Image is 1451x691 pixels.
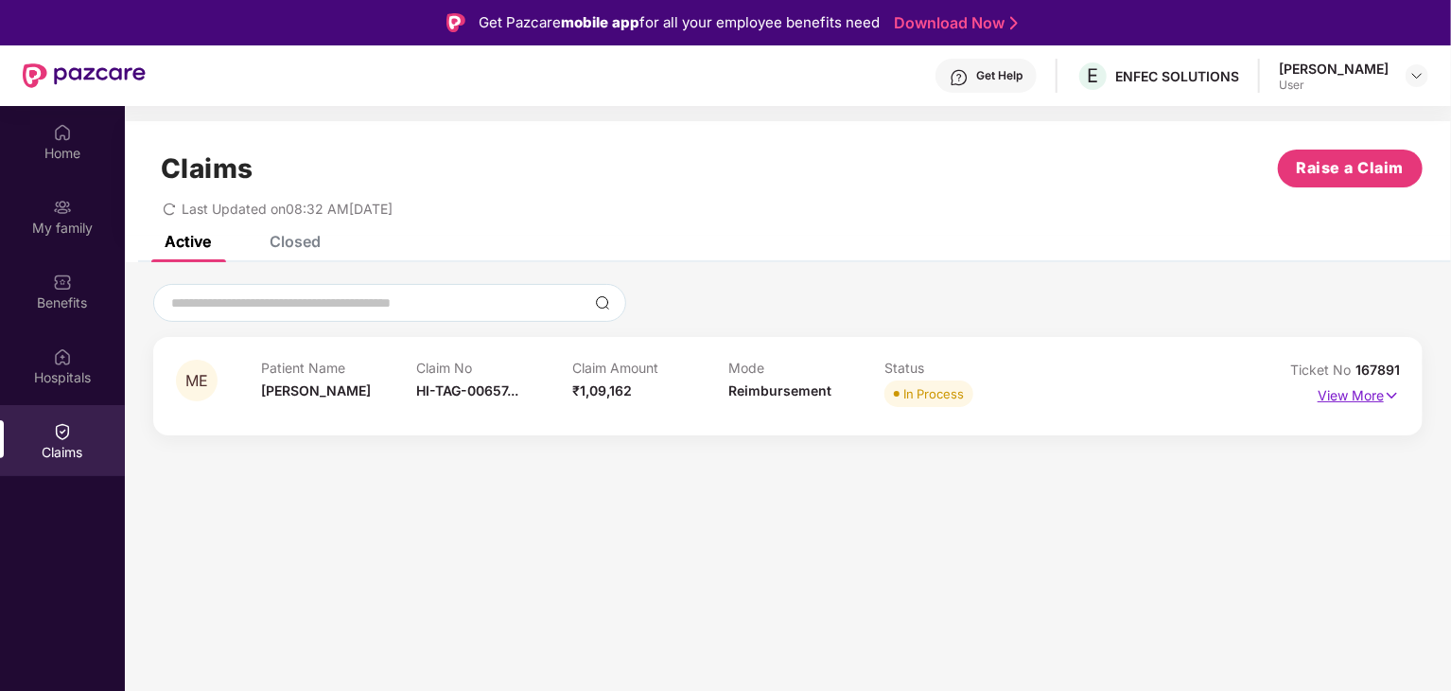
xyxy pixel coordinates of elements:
span: E [1088,64,1099,87]
p: Claim Amount [572,360,728,376]
img: svg+xml;base64,PHN2ZyBpZD0iU2VhcmNoLTMyeDMyIiB4bWxucz0iaHR0cDovL3d3dy53My5vcmcvMjAwMC9zdmciIHdpZH... [595,295,610,310]
div: Get Help [976,68,1023,83]
p: Status [884,360,1040,376]
div: [PERSON_NAME] [1279,60,1389,78]
span: Last Updated on 08:32 AM[DATE] [182,201,393,217]
img: Stroke [1010,13,1018,33]
button: Raise a Claim [1278,150,1423,187]
div: Get Pazcare for all your employee benefits need [479,11,880,34]
img: svg+xml;base64,PHN2ZyB4bWxucz0iaHR0cDovL3d3dy53My5vcmcvMjAwMC9zdmciIHdpZHRoPSIxNyIgaGVpZ2h0PSIxNy... [1384,385,1400,406]
p: Patient Name [261,360,417,376]
span: HI-TAG-00657... [417,382,519,399]
span: Raise a Claim [1297,156,1405,180]
img: svg+xml;base64,PHN2ZyBpZD0iSG9tZSIgeG1sbnM9Imh0dHA6Ly93d3cudzMub3JnLzIwMDAvc3ZnIiB3aWR0aD0iMjAiIG... [53,123,72,142]
span: ₹1,09,162 [572,382,632,399]
p: Claim No [417,360,573,376]
span: Ticket No [1290,362,1355,378]
div: User [1279,78,1389,93]
div: Closed [270,232,321,251]
span: ME [185,373,208,389]
strong: mobile app [561,13,639,31]
img: svg+xml;base64,PHN2ZyB3aWR0aD0iMjAiIGhlaWdodD0iMjAiIHZpZXdCb3g9IjAgMCAyMCAyMCIgZmlsbD0ibm9uZSIgeG... [53,198,72,217]
span: [PERSON_NAME] [261,382,371,399]
span: 167891 [1355,362,1400,378]
div: In Process [903,384,964,403]
img: svg+xml;base64,PHN2ZyBpZD0iQmVuZWZpdHMiIHhtbG5zPSJodHRwOi8vd3d3LnczLm9yZy8yMDAwL3N2ZyIgd2lkdGg9Ij... [53,273,72,292]
p: Mode [728,360,884,376]
img: New Pazcare Logo [23,63,146,88]
span: Reimbursement [728,382,831,399]
img: Logo [446,13,465,32]
a: Download Now [894,13,1012,33]
img: svg+xml;base64,PHN2ZyBpZD0iSGVscC0zMngzMiIgeG1sbnM9Imh0dHA6Ly93d3cudzMub3JnLzIwMDAvc3ZnIiB3aWR0aD... [950,68,969,87]
h1: Claims [161,152,253,185]
div: Active [165,232,211,251]
div: ENFEC SOLUTIONS [1115,67,1239,85]
img: svg+xml;base64,PHN2ZyBpZD0iRHJvcGRvd24tMzJ4MzIiIHhtbG5zPSJodHRwOi8vd3d3LnczLm9yZy8yMDAwL3N2ZyIgd2... [1409,68,1425,83]
span: redo [163,201,176,217]
img: svg+xml;base64,PHN2ZyBpZD0iQ2xhaW0iIHhtbG5zPSJodHRwOi8vd3d3LnczLm9yZy8yMDAwL3N2ZyIgd2lkdGg9IjIwIi... [53,422,72,441]
p: View More [1318,381,1400,406]
img: svg+xml;base64,PHN2ZyBpZD0iSG9zcGl0YWxzIiB4bWxucz0iaHR0cDovL3d3dy53My5vcmcvMjAwMC9zdmciIHdpZHRoPS... [53,347,72,366]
